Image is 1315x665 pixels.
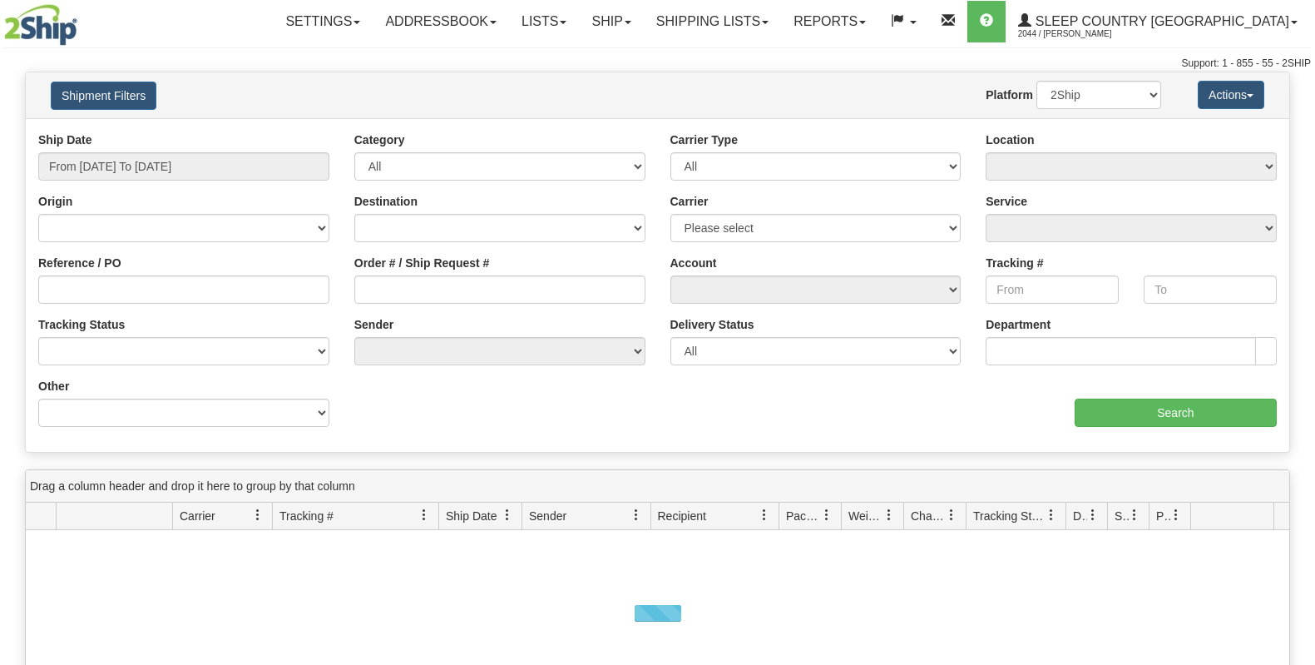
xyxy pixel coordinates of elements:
[38,193,72,210] label: Origin
[670,255,717,271] label: Account
[579,1,643,42] a: Ship
[410,501,438,529] a: Tracking # filter column settings
[986,193,1027,210] label: Service
[51,82,156,110] button: Shipment Filters
[658,508,706,524] span: Recipient
[38,316,125,333] label: Tracking Status
[493,501,522,529] a: Ship Date filter column settings
[1198,81,1264,109] button: Actions
[848,508,883,524] span: Weight
[986,87,1033,103] label: Platform
[4,4,77,46] img: logo2044.jpg
[373,1,509,42] a: Addressbook
[4,57,1311,71] div: Support: 1 - 855 - 55 - 2SHIP
[986,316,1051,333] label: Department
[529,508,566,524] span: Sender
[875,501,903,529] a: Weight filter column settings
[1006,1,1310,42] a: Sleep Country [GEOGRAPHIC_DATA] 2044 / [PERSON_NAME]
[38,378,69,395] label: Other
[937,501,966,529] a: Charge filter column settings
[781,1,878,42] a: Reports
[354,193,418,210] label: Destination
[1037,501,1065,529] a: Tracking Status filter column settings
[244,501,272,529] a: Carrier filter column settings
[973,508,1046,524] span: Tracking Status
[670,316,754,333] label: Delivery Status
[986,255,1043,271] label: Tracking #
[1075,399,1277,427] input: Search
[986,275,1119,304] input: From
[986,132,1034,148] label: Location
[1115,508,1129,524] span: Shipment Issues
[622,501,650,529] a: Sender filter column settings
[670,132,738,148] label: Carrier Type
[1156,508,1170,524] span: Pickup Status
[38,255,121,271] label: Reference / PO
[1018,26,1143,42] span: 2044 / [PERSON_NAME]
[1144,275,1277,304] input: To
[1031,14,1289,28] span: Sleep Country [GEOGRAPHIC_DATA]
[26,470,1289,503] div: grid grouping header
[279,508,334,524] span: Tracking #
[273,1,373,42] a: Settings
[911,508,946,524] span: Charge
[1120,501,1149,529] a: Shipment Issues filter column settings
[1162,501,1190,529] a: Pickup Status filter column settings
[180,508,215,524] span: Carrier
[644,1,781,42] a: Shipping lists
[813,501,841,529] a: Packages filter column settings
[509,1,579,42] a: Lists
[354,132,405,148] label: Category
[1079,501,1107,529] a: Delivery Status filter column settings
[354,255,490,271] label: Order # / Ship Request #
[1073,508,1087,524] span: Delivery Status
[750,501,779,529] a: Recipient filter column settings
[38,132,92,148] label: Ship Date
[786,508,821,524] span: Packages
[670,193,709,210] label: Carrier
[354,316,393,333] label: Sender
[446,508,497,524] span: Ship Date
